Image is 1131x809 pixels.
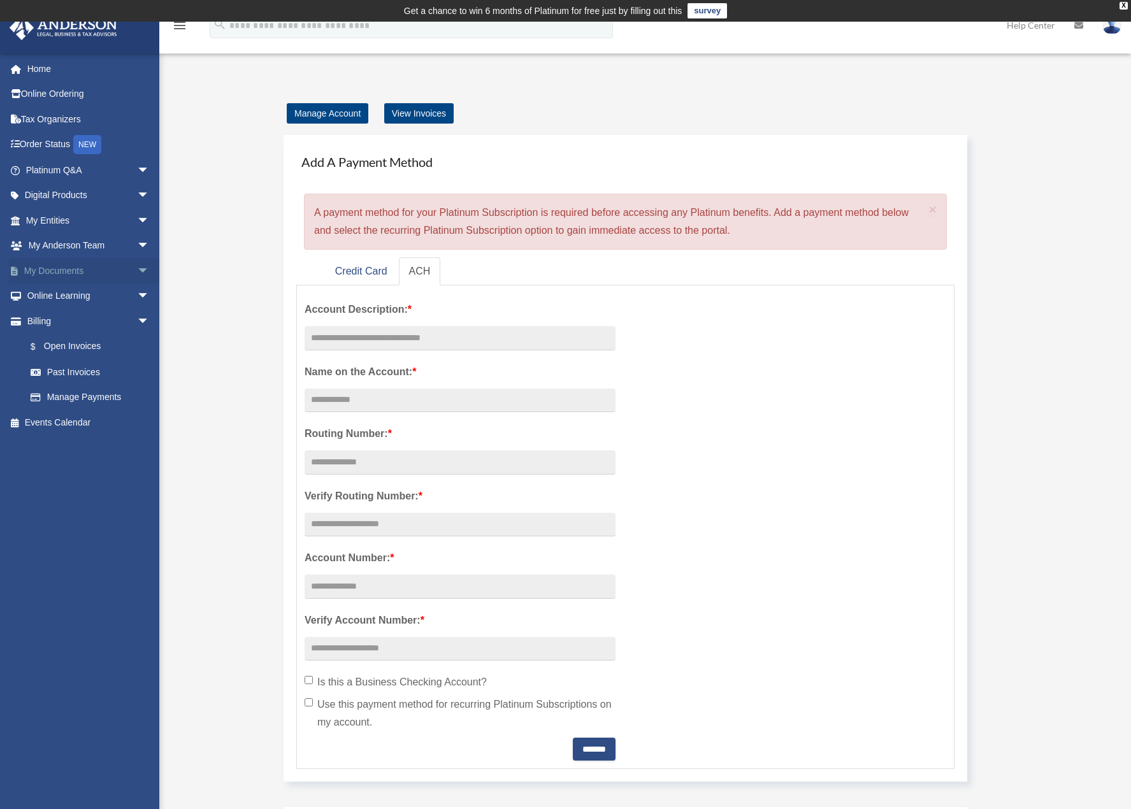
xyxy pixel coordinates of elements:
label: Is this a Business Checking Account? [305,673,616,691]
a: $Open Invoices [18,334,169,360]
div: close [1120,2,1128,10]
a: Order StatusNEW [9,132,169,158]
a: My Entitiesarrow_drop_down [9,208,169,233]
button: Close [929,203,937,216]
img: User Pic [1102,16,1121,34]
img: Anderson Advisors Platinum Portal [6,15,121,40]
a: Manage Payments [18,385,162,410]
a: Platinum Q&Aarrow_drop_down [9,157,169,183]
div: Get a chance to win 6 months of Platinum for free just by filling out this [404,3,682,18]
a: My Anderson Teamarrow_drop_down [9,233,169,259]
label: Account Description: [305,301,616,319]
h4: Add A Payment Method [296,148,955,176]
div: NEW [73,135,101,154]
a: Online Ordering [9,82,169,107]
span: arrow_drop_down [137,283,162,310]
a: Past Invoices [18,359,169,385]
input: Use this payment method for recurring Platinum Subscriptions on my account. [305,698,313,706]
a: Online Learningarrow_drop_down [9,283,169,309]
input: Is this a Business Checking Account? [305,676,313,684]
span: $ [38,339,44,355]
i: menu [172,18,187,33]
span: × [929,202,937,217]
label: Account Number: [305,549,616,567]
a: survey [688,3,727,18]
a: Manage Account [287,103,368,124]
label: Verify Account Number: [305,612,616,629]
label: Routing Number: [305,425,616,443]
label: Use this payment method for recurring Platinum Subscriptions on my account. [305,696,616,731]
a: ACH [399,257,441,286]
a: My Documentsarrow_drop_down [9,258,169,283]
a: Billingarrow_drop_down [9,308,169,334]
a: Digital Productsarrow_drop_down [9,183,169,208]
span: arrow_drop_down [137,157,162,183]
a: Tax Organizers [9,106,169,132]
span: arrow_drop_down [137,208,162,234]
a: View Invoices [384,103,454,124]
label: Name on the Account: [305,363,616,381]
span: arrow_drop_down [137,233,162,259]
a: Home [9,56,169,82]
label: Verify Routing Number: [305,487,616,505]
span: arrow_drop_down [137,258,162,284]
a: Credit Card [325,257,398,286]
a: Events Calendar [9,410,169,435]
span: arrow_drop_down [137,183,162,209]
i: search [213,17,227,31]
span: arrow_drop_down [137,308,162,334]
a: menu [172,22,187,33]
div: A payment method for your Platinum Subscription is required before accessing any Platinum benefit... [304,194,947,250]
